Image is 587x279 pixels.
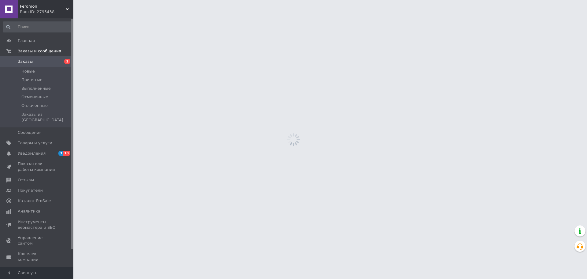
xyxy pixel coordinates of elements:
span: Выполненные [21,86,51,91]
span: Сообщения [18,130,42,135]
span: Инструменты вебмастера и SEO [18,219,57,230]
span: Новые [21,69,35,74]
span: Принятые [21,77,42,83]
span: Показатели работы компании [18,161,57,172]
span: Аналитика [18,209,40,214]
span: Заказы и сообщения [18,48,61,54]
span: 3 [58,151,63,156]
span: Отзывы [18,177,34,183]
span: Заказы [18,59,33,64]
span: Каталог ProSale [18,198,51,204]
span: Кошелек компании [18,251,57,262]
span: Уведомления [18,151,46,156]
div: Ваш ID: 2795438 [20,9,73,15]
span: Оплаченные [21,103,48,108]
span: 1 [64,59,70,64]
span: Товары и услуги [18,140,52,146]
span: Главная [18,38,35,43]
span: Отмененные [21,94,48,100]
span: Управление сайтом [18,235,57,246]
span: Покупатели [18,188,43,193]
input: Поиск [3,21,72,32]
span: 10 [63,151,70,156]
span: Feromon [20,4,66,9]
span: Заказы из [GEOGRAPHIC_DATA] [21,112,72,123]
